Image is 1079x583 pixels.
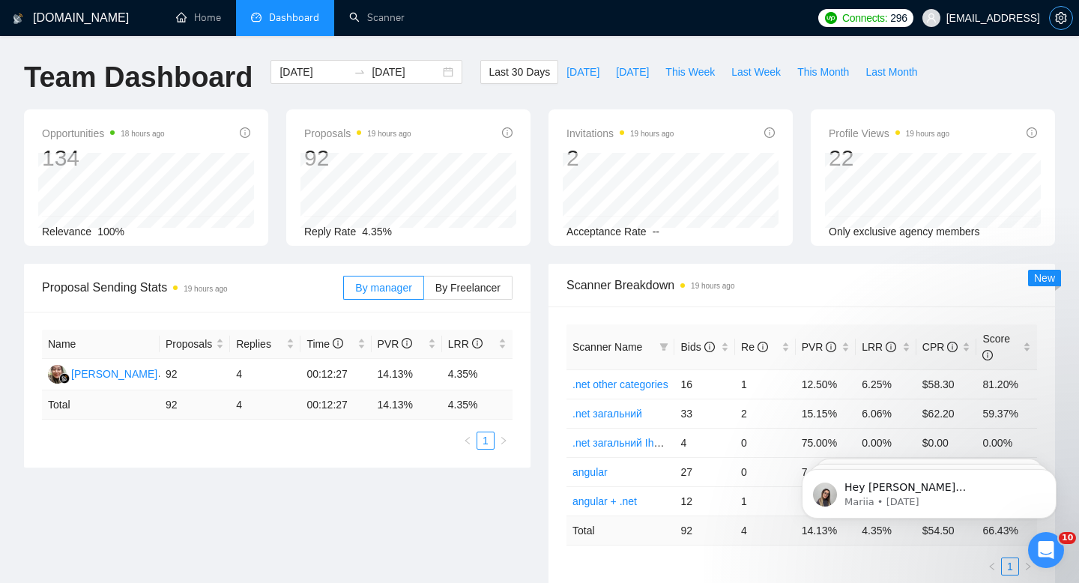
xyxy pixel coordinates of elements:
span: Bids [680,341,714,353]
td: 14.13 % [372,390,442,420]
time: 19 hours ago [630,130,674,138]
span: Profile Views [829,124,949,142]
time: 19 hours ago [906,130,949,138]
td: 27 [674,457,735,486]
span: info-circle [826,342,836,352]
span: CPR [922,341,958,353]
button: [DATE] [608,60,657,84]
span: Proposals [304,124,411,142]
a: searchScanner [349,11,405,24]
a: 1 [477,432,494,449]
td: 4 [674,428,735,457]
td: 75.00% [796,428,856,457]
td: 81.20% [976,369,1037,399]
span: Last 30 Days [489,64,550,80]
td: $58.30 [916,369,977,399]
span: info-circle [947,342,958,352]
a: .net other categories [572,378,668,390]
a: .net загальний [572,408,642,420]
h1: Team Dashboard [24,60,253,95]
span: info-circle [704,342,715,352]
td: 1 [735,486,796,516]
td: Total [42,390,160,420]
td: 16 [674,369,735,399]
a: .net загальний Ihor's profile [572,437,702,449]
td: 33 [674,399,735,428]
td: 0.00% [856,428,916,457]
td: 00:12:27 [300,359,371,390]
a: 1 [1002,558,1018,575]
span: Only exclusive agency members [829,226,980,238]
span: info-circle [333,338,343,348]
span: info-circle [1027,127,1037,138]
span: New [1034,272,1055,284]
td: 0 [735,457,796,486]
button: Last Month [857,60,925,84]
td: 4.35% [442,359,513,390]
span: By Freelancer [435,282,501,294]
div: 92 [304,144,411,172]
span: right [499,436,508,445]
td: 6.06% [856,399,916,428]
img: SJ [48,365,67,384]
td: 14.13% [372,359,442,390]
div: 2 [566,144,674,172]
span: PVR [378,338,413,350]
td: 4.35 % [442,390,513,420]
a: homeHome [176,11,221,24]
span: Scanner Breakdown [566,276,1037,294]
span: By manager [355,282,411,294]
span: 10 [1059,532,1076,544]
span: info-circle [764,127,775,138]
span: filter [659,342,668,351]
input: End date [372,64,440,80]
span: This Week [665,64,715,80]
span: left [988,562,997,571]
span: 4.35% [362,226,392,238]
span: 296 [890,10,907,26]
li: Previous Page [459,432,477,450]
span: info-circle [402,338,412,348]
td: 0 [735,428,796,457]
img: logo [13,7,23,31]
li: 1 [477,432,495,450]
img: gigradar-bm.png [59,373,70,384]
span: Scanner Name [572,341,642,353]
button: left [983,558,1001,576]
div: 22 [829,144,949,172]
span: Reply Rate [304,226,356,238]
iframe: Intercom live chat [1028,532,1064,568]
span: info-circle [240,127,250,138]
td: $62.20 [916,399,977,428]
td: 1 [735,369,796,399]
td: 92 [160,390,230,420]
span: Acceptance Rate [566,226,647,238]
span: setting [1050,12,1072,24]
td: 4 [735,516,796,545]
span: Dashboard [269,11,319,24]
span: [DATE] [616,64,649,80]
span: PVR [802,341,837,353]
span: to [354,66,366,78]
span: dashboard [251,12,262,22]
th: Replies [230,330,300,359]
button: setting [1049,6,1073,30]
span: LRR [862,341,896,353]
li: Next Page [1019,558,1037,576]
img: upwork-logo.png [825,12,837,24]
time: 18 hours ago [121,130,164,138]
time: 19 hours ago [691,282,734,290]
td: 2 [735,399,796,428]
td: 12 [674,486,735,516]
time: 19 hours ago [184,285,227,293]
span: Connects: [842,10,887,26]
span: [DATE] [566,64,599,80]
li: 1 [1001,558,1019,576]
button: This Month [789,60,857,84]
td: 00:12:27 [300,390,371,420]
td: 15.15% [796,399,856,428]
